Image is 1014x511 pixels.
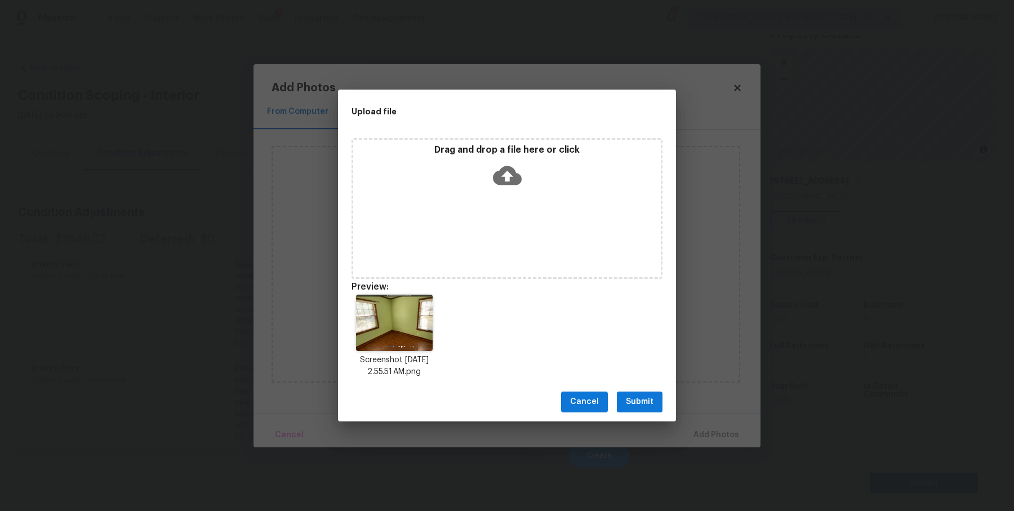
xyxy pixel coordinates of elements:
[561,392,608,412] button: Cancel
[356,295,433,351] img: 8f2isIx5iHIskAAAAASUVORK5CYII=
[570,395,599,409] span: Cancel
[617,392,662,412] button: Submit
[353,144,661,156] p: Drag and drop a file here or click
[626,395,653,409] span: Submit
[352,105,612,118] h2: Upload file
[352,354,437,378] p: Screenshot [DATE] 2.55.51 AM.png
